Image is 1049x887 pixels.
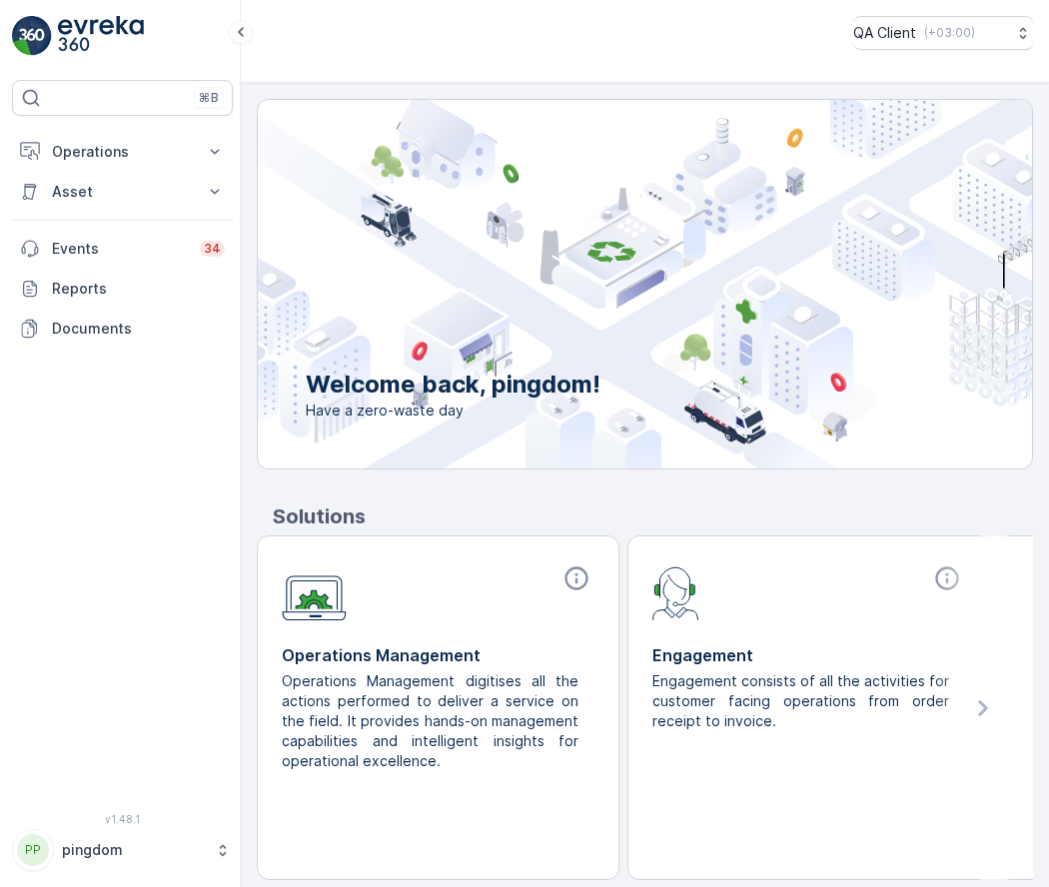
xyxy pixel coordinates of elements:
p: Documents [52,319,225,339]
button: Asset [12,172,233,212]
p: Engagement [652,643,965,667]
p: Engagement consists of all the activities for customer facing operations from order receipt to in... [652,671,949,731]
button: Operations [12,132,233,172]
p: Operations Management digitises all the actions performed to deliver a service on the field. It p... [282,671,578,771]
img: module-icon [282,564,347,621]
img: logo [12,16,52,56]
a: Reports [12,269,233,309]
p: Events [52,239,188,259]
button: QA Client(+03:00) [853,16,1033,50]
p: QA Client [853,23,916,43]
p: Solutions [273,501,1033,531]
p: Operations Management [282,643,594,667]
p: pingdom [62,840,205,860]
p: Reports [52,279,225,299]
button: PPpingdom [12,829,233,871]
p: Operations [52,142,193,162]
p: ⌘B [199,90,219,106]
span: v 1.48.1 [12,813,233,825]
div: PP [17,834,49,866]
p: Asset [52,182,193,202]
img: logo_light-DOdMpM7g.png [58,16,144,56]
img: module-icon [652,564,699,620]
img: city illustration [168,100,1032,468]
p: ( +03:00 ) [924,25,975,41]
span: Have a zero-waste day [306,401,600,421]
p: 34 [204,241,221,257]
p: Welcome back, pingdom! [306,369,600,401]
a: Documents [12,309,233,349]
a: Events34 [12,229,233,269]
